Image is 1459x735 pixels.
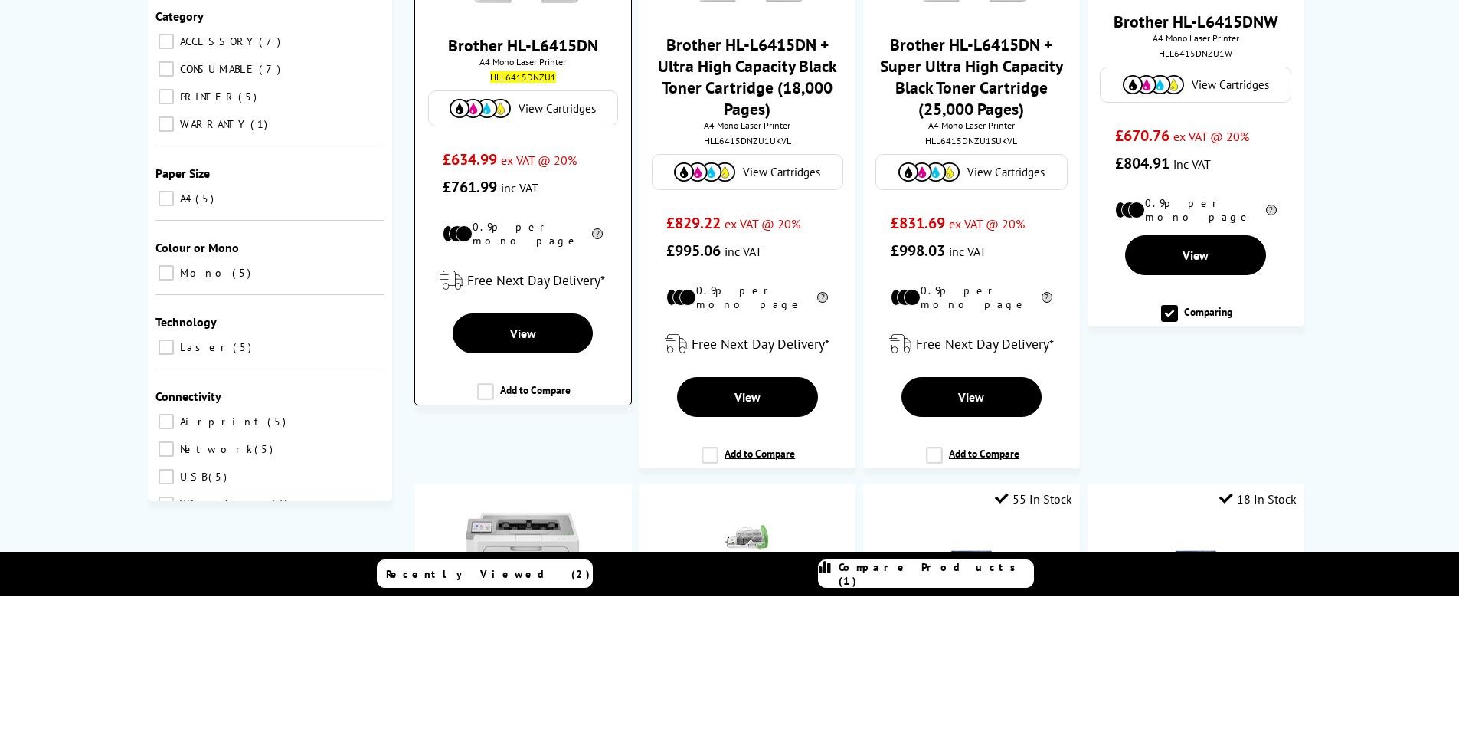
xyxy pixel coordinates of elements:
img: brother-HL-L6410DN-front-small.jpg [466,510,581,625]
input: PRINTER 5 [159,89,174,104]
a: View Cartridges [660,162,835,182]
li: 0.9p per mono page [891,284,1052,311]
span: 5 [233,340,255,354]
span: WARRANTY [176,117,249,131]
span: Connectivity [155,389,221,404]
span: 5 [254,442,276,456]
span: A4 Mono Laser Printer [871,120,1072,131]
img: Cartridges [674,162,735,182]
input: Mono 5 [159,265,174,281]
span: 1 [271,497,292,511]
span: View [510,326,536,341]
input: WARRANTY 1 [159,116,174,132]
span: 5 [208,470,231,484]
span: View Cartridges [967,165,1045,179]
span: Paper Size [155,166,210,181]
span: View Cartridges [519,101,596,116]
label: Add to Compare [702,447,795,476]
span: £670.76 [1115,126,1169,146]
div: 18 In Stock [1219,491,1297,507]
span: View [734,389,761,405]
span: ACCESSORY [176,34,257,48]
li: 0.9p per mono page [1115,196,1277,224]
span: ex VAT @ 20% [501,153,577,168]
span: 1 [250,117,271,131]
span: Recently Viewed (2) [386,567,590,581]
input: CONSUMABLE 7 [159,61,174,77]
span: A4 Mono Laser Printer [646,120,848,131]
span: View [958,389,984,405]
span: ex VAT @ 20% [949,216,1025,231]
a: Brother HL-L6415DN [448,34,598,56]
div: modal_delivery [871,323,1072,366]
a: Brother HL-L6415DNW [1114,11,1278,32]
label: Add to Compare [926,447,1019,476]
a: View [453,313,593,353]
div: HLL6415DNZU1SUKVL [875,135,1068,146]
div: modal_delivery [423,259,623,302]
span: Free Next Day Delivery* [692,335,829,353]
span: £998.03 [891,241,945,261]
input: A4 5 [159,191,174,206]
span: Mono [176,266,231,280]
a: Brother HL-L6415DN + Super Ultra High Capacity Black Toner Cartridge (25,000 Pages) [880,34,1063,120]
a: Recently Viewed (2) [377,559,593,588]
span: 5 [195,192,218,205]
a: View [1125,235,1266,275]
img: brother-TN-3610XL-toner-cartridge-box-small.png [944,533,998,587]
div: HLL6415DNZU1UKVL [650,135,844,146]
a: Compare Products (1) [818,559,1034,588]
span: inc VAT [949,244,986,259]
label: Add to Compare [477,383,571,412]
span: £831.69 [891,213,945,233]
img: brother-TN-3610-toner-cartridge-box-small.png [1169,533,1222,587]
span: 7 [259,62,284,76]
input: Airprint 5 [159,414,174,429]
input: Wireless 1 [159,497,174,512]
span: Laser [176,340,231,354]
span: Free Next Day Delivery* [916,335,1054,353]
span: CONSUMABLE [176,62,257,76]
span: Airprint [176,415,266,428]
span: £995.06 [666,241,721,261]
span: ex VAT @ 20% [1173,129,1249,144]
span: 7 [259,34,284,48]
img: Cartridges [1123,75,1184,94]
span: 5 [267,415,290,428]
span: Category [155,8,204,24]
span: Technology [155,314,217,330]
span: A4 [176,192,194,205]
input: USB 5 [159,469,174,484]
span: £761.99 [443,177,497,197]
span: £634.99 [443,149,497,169]
li: 0.9p per mono page [666,284,828,311]
mark: HLL6415DNZU1 [490,71,556,83]
li: 0.9p per mono page [443,220,603,248]
img: Cartridges [898,162,960,182]
span: Network [176,442,253,456]
input: Laser 5 [159,340,174,355]
span: £804.91 [1115,153,1169,173]
span: inc VAT [725,244,762,259]
a: View Cartridges [1108,75,1283,94]
img: Cartridges [450,99,511,118]
label: Comparing [1161,305,1232,334]
div: HLL6415DNZU1W [1099,48,1293,59]
span: USB [176,470,207,484]
a: View Cartridges [437,99,610,118]
span: 5 [232,266,254,280]
span: 5 [238,90,260,103]
img: Brother-SR100-Staples-Small.png [721,510,774,564]
span: PRINTER [176,90,237,103]
a: View Cartridges [884,162,1058,182]
input: Network 5 [159,441,174,457]
a: View [677,377,818,417]
span: View [1183,248,1209,263]
a: Brother HL-L6415DN + Ultra High Capacity Black Toner Cartridge (18,000 Pages) [658,34,837,120]
a: View [901,377,1042,417]
span: A4 Mono Laser Printer [1095,32,1297,44]
span: Free Next Day Delivery* [467,271,605,289]
span: ex VAT @ 20% [725,216,800,231]
div: modal_delivery [646,323,848,366]
span: A4 Mono Laser Printer [423,56,623,67]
